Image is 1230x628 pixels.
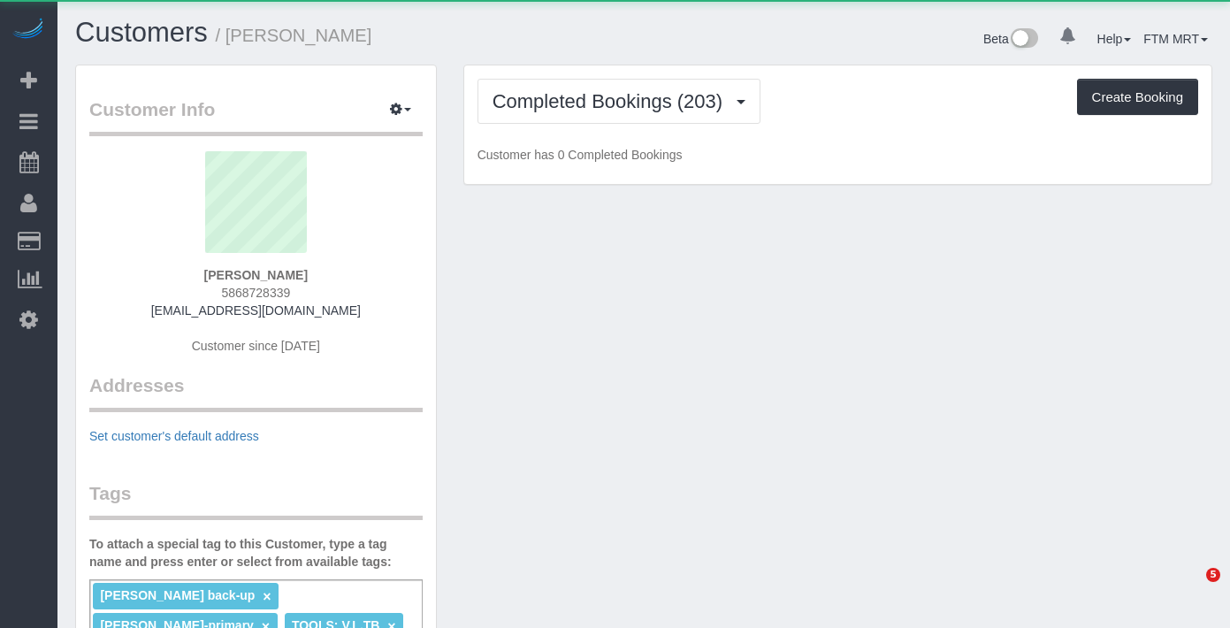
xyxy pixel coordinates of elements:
small: / [PERSON_NAME] [216,26,372,45]
span: [PERSON_NAME] back-up [100,588,255,602]
a: FTM MRT [1143,32,1208,46]
iframe: Intercom live chat [1170,568,1212,610]
label: To attach a special tag to this Customer, type a tag name and press enter or select from availabl... [89,535,423,571]
img: New interface [1009,28,1038,51]
span: Customer since [DATE] [192,339,320,353]
span: 5868728339 [221,286,290,300]
strong: [PERSON_NAME] [204,268,308,282]
a: Customers [75,17,208,48]
span: 5 [1206,568,1220,582]
legend: Tags [89,480,423,520]
span: Completed Bookings (203) [493,90,731,112]
button: Create Booking [1077,79,1198,116]
p: Customer has 0 Completed Bookings [477,146,1198,164]
a: Help [1097,32,1132,46]
a: [EMAIL_ADDRESS][DOMAIN_NAME] [151,303,361,318]
a: Beta [983,32,1038,46]
button: Completed Bookings (203) [477,79,761,124]
a: Set customer's default address [89,429,259,443]
a: × [263,589,271,604]
legend: Customer Info [89,96,423,136]
img: Automaid Logo [11,18,46,42]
